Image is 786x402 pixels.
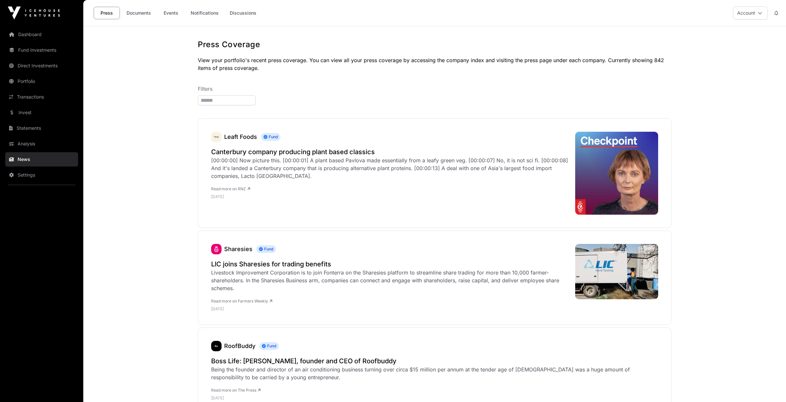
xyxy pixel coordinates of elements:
p: View your portfolio's recent press coverage. You can view all your press coverage by accessing th... [198,56,671,72]
p: Filters [198,85,671,93]
span: Fund [259,342,279,350]
a: RoofBuddy [224,342,255,349]
a: Settings [5,168,78,182]
a: Sharesies [211,244,222,254]
a: Analysis [5,137,78,151]
a: News [5,152,78,167]
a: Boss Life: [PERSON_NAME], founder and CEO of Roofbuddy [211,356,658,366]
a: Read more on Farmers Weekly [211,299,272,303]
img: 4LGF99X_checkpoint_external_cover_png.jpeg [575,132,658,215]
h1: Press Coverage [198,39,671,50]
a: LIC joins Sharesies for trading benefits [211,260,569,269]
a: Discussions [225,7,261,19]
iframe: Chat Widget [753,371,786,402]
p: [DATE] [211,194,569,199]
a: Fund Investments [5,43,78,57]
a: Leaft Foods [211,132,222,142]
a: Leaft Foods [224,133,257,140]
a: Canterbury company producing plant based classics [211,147,569,156]
span: Fund [261,133,280,141]
button: Account [733,7,768,20]
a: Notifications [186,7,223,19]
a: Read more on RNZ [211,186,250,191]
a: Documents [122,7,155,19]
p: [DATE] [211,306,569,312]
div: Being the founder and director of an air conditioning business turning over circa $15 million per... [211,366,658,381]
a: Dashboard [5,27,78,42]
span: Fund [256,245,276,253]
img: leaft_foods_logo.jpeg [211,132,222,142]
a: Events [158,7,184,19]
a: Portfolio [5,74,78,88]
a: Transactions [5,90,78,104]
a: RoofBuddy [211,341,222,351]
a: Sharesies [224,246,252,252]
a: Invest [5,105,78,120]
img: sharesies_logo.jpeg [211,244,222,254]
img: roofbuddy409.png [211,341,222,351]
a: Statements [5,121,78,135]
a: Direct Investments [5,59,78,73]
p: [DATE] [211,395,658,401]
img: Icehouse Ventures Logo [8,7,60,20]
div: Livestock Improvement Corporation is to join Fonterra on the Sharesies platform to streamline sha... [211,269,569,292]
a: Read more on The Press [211,388,261,393]
div: [00:00:00] Now picture this. [00:00:01] A plant based Pavlova made essentially from a leafy green... [211,156,569,180]
img: 484176776_1035568341937315_8710553082385032245_n-768x512.jpg [575,244,658,299]
a: Press [94,7,120,19]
